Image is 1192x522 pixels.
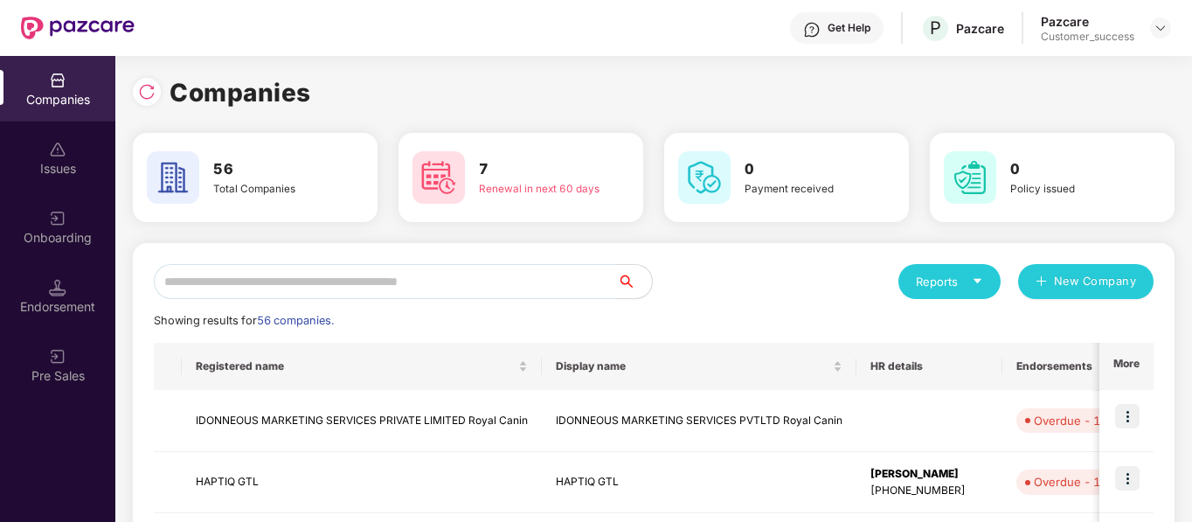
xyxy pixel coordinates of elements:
[49,279,66,296] img: svg+xml;base64,PHN2ZyB3aWR0aD0iMTQuNSIgaGVpZ2h0PSIxNC41IiB2aWV3Qm94PSIwIDAgMTYgMTYiIGZpbGw9Im5vbm...
[213,181,334,197] div: Total Companies
[1034,412,1121,429] div: Overdue - 180d
[556,359,829,373] span: Display name
[1154,21,1168,35] img: svg+xml;base64,PHN2ZyBpZD0iRHJvcGRvd24tMzJ4MzIiIHhtbG5zPSJodHRwOi8vd3d3LnczLm9yZy8yMDAwL3N2ZyIgd2...
[182,390,542,452] td: IDONNEOUS MARKETING SERVICES PRIVATE LIMITED Royal Canin
[138,83,156,101] img: svg+xml;base64,PHN2ZyBpZD0iUmVsb2FkLTMyeDMyIiB4bWxucz0iaHR0cDovL3d3dy53My5vcmcvMjAwMC9zdmciIHdpZH...
[616,264,653,299] button: search
[196,359,515,373] span: Registered name
[1018,264,1154,299] button: plusNew Company
[1054,273,1137,290] span: New Company
[1099,343,1154,390] th: More
[147,151,199,204] img: svg+xml;base64,PHN2ZyB4bWxucz0iaHR0cDovL3d3dy53My5vcmcvMjAwMC9zdmciIHdpZHRoPSI2MCIgaGVpZ2h0PSI2MC...
[49,210,66,227] img: svg+xml;base64,PHN2ZyB3aWR0aD0iMjAiIGhlaWdodD0iMjAiIHZpZXdCb3g9IjAgMCAyMCAyMCIgZmlsbD0ibm9uZSIgeG...
[745,181,865,197] div: Payment received
[154,314,334,327] span: Showing results for
[170,73,311,112] h1: Companies
[916,273,983,290] div: Reports
[542,390,856,452] td: IDONNEOUS MARKETING SERVICES PVTLTD Royal Canin
[479,181,599,197] div: Renewal in next 60 days
[49,72,66,89] img: svg+xml;base64,PHN2ZyBpZD0iQ29tcGFuaWVzIiB4bWxucz0iaHR0cDovL3d3dy53My5vcmcvMjAwMC9zdmciIHdpZHRoPS...
[930,17,941,38] span: P
[213,158,334,181] h3: 56
[956,20,1004,37] div: Pazcare
[49,141,66,158] img: svg+xml;base64,PHN2ZyBpZD0iSXNzdWVzX2Rpc2FibGVkIiB4bWxucz0iaHR0cDovL3d3dy53My5vcmcvMjAwMC9zdmciIH...
[616,275,652,289] span: search
[678,151,731,204] img: svg+xml;base64,PHN2ZyB4bWxucz0iaHR0cDovL3d3dy53My5vcmcvMjAwMC9zdmciIHdpZHRoPSI2MCIgaGVpZ2h0PSI2MC...
[856,343,1002,390] th: HR details
[412,151,465,204] img: svg+xml;base64,PHN2ZyB4bWxucz0iaHR0cDovL3d3dy53My5vcmcvMjAwMC9zdmciIHdpZHRoPSI2MCIgaGVpZ2h0PSI2MC...
[828,21,870,35] div: Get Help
[1115,466,1140,491] img: icon
[49,348,66,365] img: svg+xml;base64,PHN2ZyB3aWR0aD0iMjAiIGhlaWdodD0iMjAiIHZpZXdCb3g9IjAgMCAyMCAyMCIgZmlsbD0ibm9uZSIgeG...
[542,343,856,390] th: Display name
[542,452,856,514] td: HAPTIQ GTL
[870,466,988,483] div: [PERSON_NAME]
[479,158,599,181] h3: 7
[972,275,983,287] span: caret-down
[1041,13,1134,30] div: Pazcare
[1010,181,1131,197] div: Policy issued
[745,158,865,181] h3: 0
[1010,158,1131,181] h3: 0
[803,21,821,38] img: svg+xml;base64,PHN2ZyBpZD0iSGVscC0zMngzMiIgeG1sbnM9Imh0dHA6Ly93d3cudzMub3JnLzIwMDAvc3ZnIiB3aWR0aD...
[182,343,542,390] th: Registered name
[1036,275,1047,289] span: plus
[944,151,996,204] img: svg+xml;base64,PHN2ZyB4bWxucz0iaHR0cDovL3d3dy53My5vcmcvMjAwMC9zdmciIHdpZHRoPSI2MCIgaGVpZ2h0PSI2MC...
[1041,30,1134,44] div: Customer_success
[1034,473,1114,491] div: Overdue - 11d
[1016,359,1116,373] span: Endorsements
[257,314,334,327] span: 56 companies.
[182,452,542,514] td: HAPTIQ GTL
[870,483,988,499] div: [PHONE_NUMBER]
[1115,404,1140,428] img: icon
[21,17,135,39] img: New Pazcare Logo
